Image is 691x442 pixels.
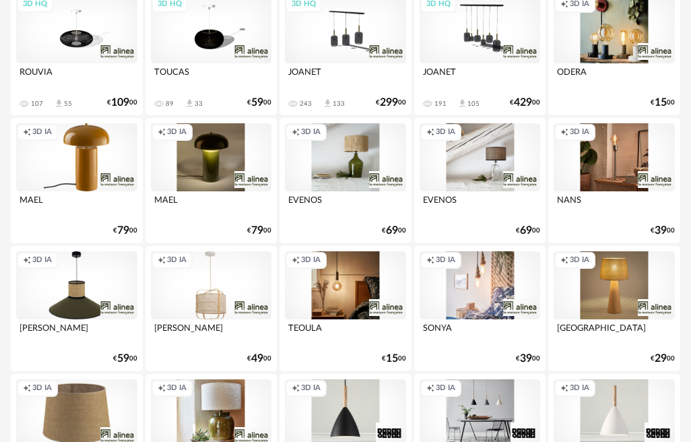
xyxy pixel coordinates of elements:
[145,246,277,371] a: Creation icon 3D IA [PERSON_NAME] €4900
[548,118,680,243] a: Creation icon 3D IA NANS €3900
[16,191,137,218] div: MAEL
[292,255,300,265] span: Creation icon
[554,63,675,90] div: ODERA
[158,127,166,137] span: Creation icon
[414,246,546,371] a: Creation icon 3D IA SONYA €3900
[560,127,568,137] span: Creation icon
[247,98,271,107] div: € 00
[151,63,272,90] div: TOUCAS
[32,255,52,265] span: 3D IA
[570,383,589,393] span: 3D IA
[301,127,321,137] span: 3D IA
[107,98,137,107] div: € 00
[251,226,263,235] span: 79
[285,191,406,218] div: EVENOS
[16,63,137,90] div: ROUVIA
[570,127,589,137] span: 3D IA
[386,354,398,363] span: 15
[195,100,203,108] div: 33
[333,100,345,108] div: 133
[560,255,568,265] span: Creation icon
[655,354,667,363] span: 29
[651,354,675,363] div: € 00
[23,383,31,393] span: Creation icon
[292,127,300,137] span: Creation icon
[434,100,447,108] div: 191
[151,191,272,218] div: MAEL
[520,226,532,235] span: 69
[279,246,412,371] a: Creation icon 3D IA TEOULA €1500
[167,383,187,393] span: 3D IA
[420,63,541,90] div: JOANET
[548,246,680,371] a: Creation icon 3D IA [GEOGRAPHIC_DATA] €2900
[247,226,271,235] div: € 00
[382,354,406,363] div: € 00
[570,255,589,265] span: 3D IA
[457,98,467,108] span: Download icon
[167,255,187,265] span: 3D IA
[32,383,52,393] span: 3D IA
[251,354,263,363] span: 49
[11,246,143,371] a: Creation icon 3D IA [PERSON_NAME] €5900
[655,226,667,235] span: 39
[117,354,129,363] span: 59
[655,98,667,107] span: 15
[651,98,675,107] div: € 00
[279,118,412,243] a: Creation icon 3D IA EVENOS €6900
[467,100,480,108] div: 105
[151,319,272,346] div: [PERSON_NAME]
[117,226,129,235] span: 79
[285,319,406,346] div: TEOULA
[376,98,406,107] div: € 00
[285,63,406,90] div: JOANET
[380,98,398,107] span: 299
[23,255,31,265] span: Creation icon
[436,383,455,393] span: 3D IA
[167,127,187,137] span: 3D IA
[113,354,137,363] div: € 00
[426,383,434,393] span: Creation icon
[386,226,398,235] span: 69
[516,226,540,235] div: € 00
[292,383,300,393] span: Creation icon
[560,383,568,393] span: Creation icon
[247,354,271,363] div: € 00
[651,226,675,235] div: € 00
[54,98,64,108] span: Download icon
[382,226,406,235] div: € 00
[301,383,321,393] span: 3D IA
[300,100,312,108] div: 243
[426,127,434,137] span: Creation icon
[516,354,540,363] div: € 00
[145,118,277,243] a: Creation icon 3D IA MAEL €7900
[31,100,43,108] div: 107
[420,191,541,218] div: EVENOS
[16,319,137,346] div: [PERSON_NAME]
[64,100,72,108] div: 55
[554,319,675,346] div: [GEOGRAPHIC_DATA]
[520,354,532,363] span: 39
[554,191,675,218] div: NANS
[510,98,540,107] div: € 00
[166,100,174,108] div: 89
[158,383,166,393] span: Creation icon
[23,127,31,137] span: Creation icon
[436,255,455,265] span: 3D IA
[32,127,52,137] span: 3D IA
[323,98,333,108] span: Download icon
[426,255,434,265] span: Creation icon
[301,255,321,265] span: 3D IA
[414,118,546,243] a: Creation icon 3D IA EVENOS €6900
[158,255,166,265] span: Creation icon
[111,98,129,107] span: 109
[185,98,195,108] span: Download icon
[11,118,143,243] a: Creation icon 3D IA MAEL €7900
[436,127,455,137] span: 3D IA
[251,98,263,107] span: 59
[113,226,137,235] div: € 00
[514,98,532,107] span: 429
[420,319,541,346] div: SONYA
